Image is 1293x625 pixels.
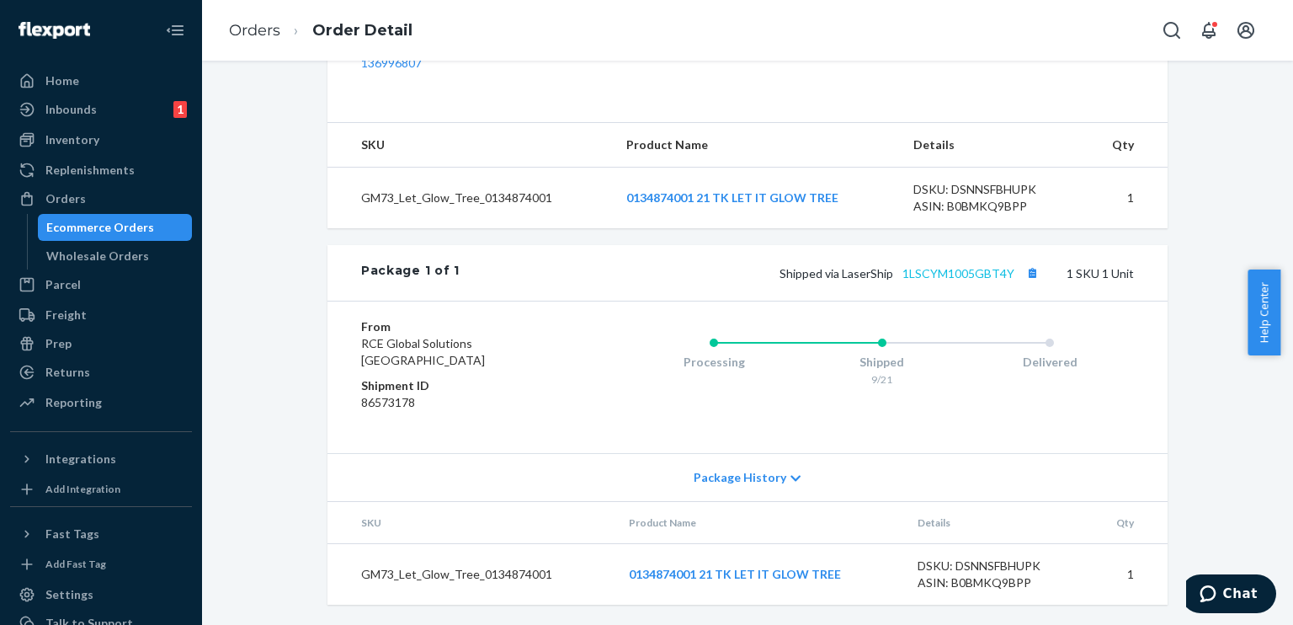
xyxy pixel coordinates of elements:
[10,96,192,123] a: Inbounds1
[798,354,966,371] div: Shipped
[10,446,192,473] button: Integrations
[45,364,90,381] div: Returns
[613,123,900,168] th: Product Name
[10,389,192,416] a: Reporting
[229,21,280,40] a: Orders
[361,262,460,284] div: Package 1 of 1
[361,394,562,411] dd: 86573178
[902,266,1014,280] a: 1LSCYM1005GBT4Y
[10,359,192,386] a: Returns
[45,131,99,148] div: Inventory
[10,521,192,548] button: Fast Tags
[904,502,1089,544] th: Details
[46,219,154,236] div: Ecommerce Orders
[918,574,1076,591] div: ASIN: B0BMKQ9BPP
[10,126,192,153] a: Inventory
[1186,574,1276,617] iframe: Opens a widget where you can chat to one of our agents
[615,502,904,544] th: Product Name
[173,101,187,118] div: 1
[10,479,192,499] a: Add Integration
[629,567,841,581] a: 0134874001 21 TK LET IT GLOW TREE
[780,266,1043,280] span: Shipped via LaserShip
[45,482,120,496] div: Add Integration
[45,557,106,571] div: Add Fast Tag
[1155,13,1189,47] button: Open Search Box
[913,198,1072,215] div: ASIN: B0BMKQ9BPP
[45,526,99,542] div: Fast Tags
[215,6,426,56] ol: breadcrumbs
[361,377,562,394] dt: Shipment ID
[327,123,613,168] th: SKU
[38,243,193,270] a: Wholesale Orders
[327,502,615,544] th: SKU
[158,13,192,47] button: Close Navigation
[45,190,86,207] div: Orders
[45,586,93,603] div: Settings
[45,451,116,467] div: Integrations
[10,581,192,608] a: Settings
[45,162,135,179] div: Replenishments
[1089,502,1168,544] th: Qty
[45,335,72,352] div: Prep
[45,394,102,411] div: Reporting
[327,544,615,606] td: GM73_Let_Glow_Tree_0134874001
[913,181,1072,198] div: DSKU: DSNNSFBHUPK
[45,307,87,323] div: Freight
[45,72,79,89] div: Home
[1192,13,1226,47] button: Open notifications
[1021,262,1043,284] button: Copy tracking number
[798,372,966,387] div: 9/21
[630,354,798,371] div: Processing
[918,558,1076,574] div: DSKU: DSNNSFBHUPK
[361,56,422,70] a: 136996807
[1229,13,1263,47] button: Open account menu
[361,336,485,367] span: RCE Global Solutions [GEOGRAPHIC_DATA]
[10,67,192,94] a: Home
[900,123,1085,168] th: Details
[46,248,149,264] div: Wholesale Orders
[626,190,838,205] a: 0134874001 21 TK LET IT GLOW TREE
[327,168,613,229] td: GM73_Let_Glow_Tree_0134874001
[1248,270,1280,355] button: Help Center
[45,276,81,293] div: Parcel
[10,330,192,357] a: Prep
[10,157,192,184] a: Replenishments
[10,302,192,329] a: Freight
[1085,123,1168,168] th: Qty
[38,214,193,241] a: Ecommerce Orders
[361,318,562,335] dt: From
[10,554,192,574] a: Add Fast Tag
[10,185,192,212] a: Orders
[45,101,97,118] div: Inbounds
[1089,544,1168,606] td: 1
[19,22,90,39] img: Flexport logo
[694,469,786,486] span: Package History
[460,262,1134,284] div: 1 SKU 1 Unit
[1085,168,1168,229] td: 1
[10,271,192,298] a: Parcel
[966,354,1134,371] div: Delivered
[312,21,412,40] a: Order Detail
